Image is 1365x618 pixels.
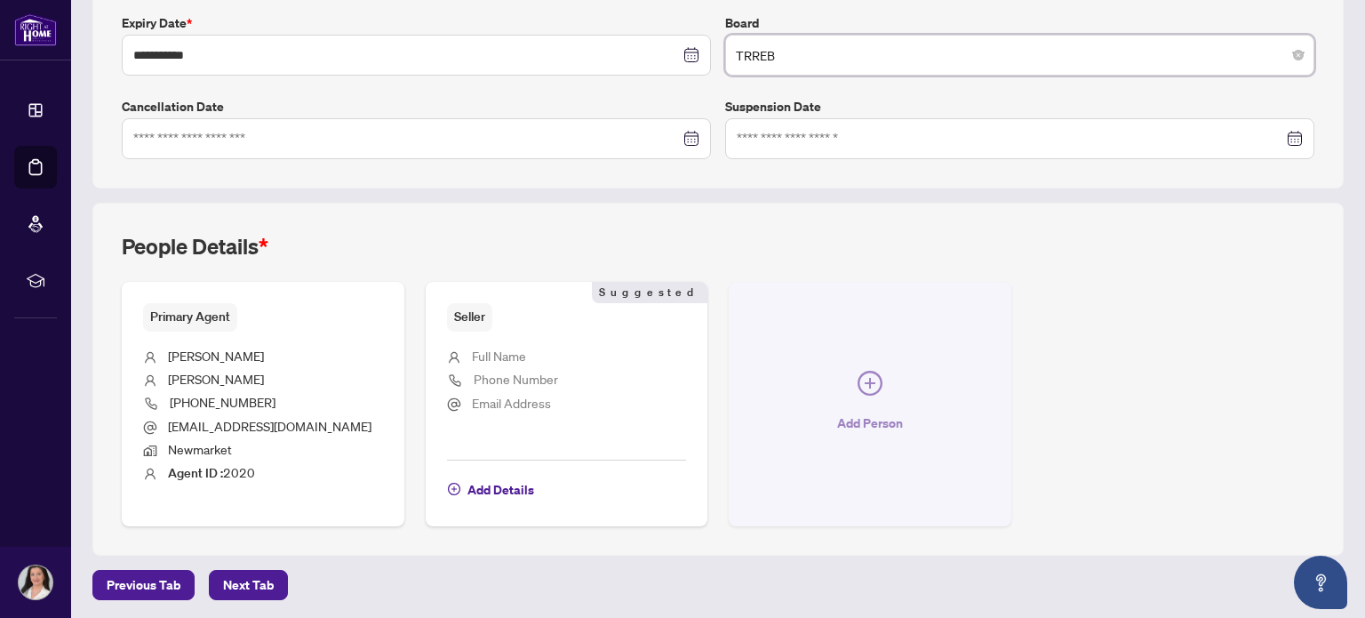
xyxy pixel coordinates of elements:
[467,476,534,504] span: Add Details
[223,571,274,599] span: Next Tab
[168,371,264,387] span: [PERSON_NAME]
[448,483,460,495] span: plus-circle
[447,303,492,331] span: Seller
[168,464,255,480] span: 2020
[725,13,1314,33] label: Board
[209,570,288,600] button: Next Tab
[858,371,882,396] span: plus-circle
[474,371,558,387] span: Phone Number
[472,348,526,364] span: Full Name
[168,441,232,457] span: Newmarket
[122,232,268,261] h2: People Details
[92,570,195,600] button: Previous Tab
[729,282,1011,526] button: Add Person
[168,348,264,364] span: [PERSON_NAME]
[725,97,1314,116] label: Suspension Date
[170,394,275,410] span: [PHONE_NUMBER]
[122,97,711,116] label: Cancellation Date
[447,475,535,505] button: Add Details
[14,13,57,46] img: logo
[122,13,711,33] label: Expiry Date
[472,395,551,411] span: Email Address
[168,465,223,481] b: Agent ID :
[592,282,707,303] span: Suggested
[107,571,180,599] span: Previous Tab
[168,418,371,434] span: [EMAIL_ADDRESS][DOMAIN_NAME]
[19,566,52,599] img: Profile Icon
[143,303,237,331] span: Primary Agent
[736,38,1304,72] span: TRREB
[837,409,903,437] span: Add Person
[1293,50,1304,60] span: close-circle
[1294,556,1347,609] button: Open asap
